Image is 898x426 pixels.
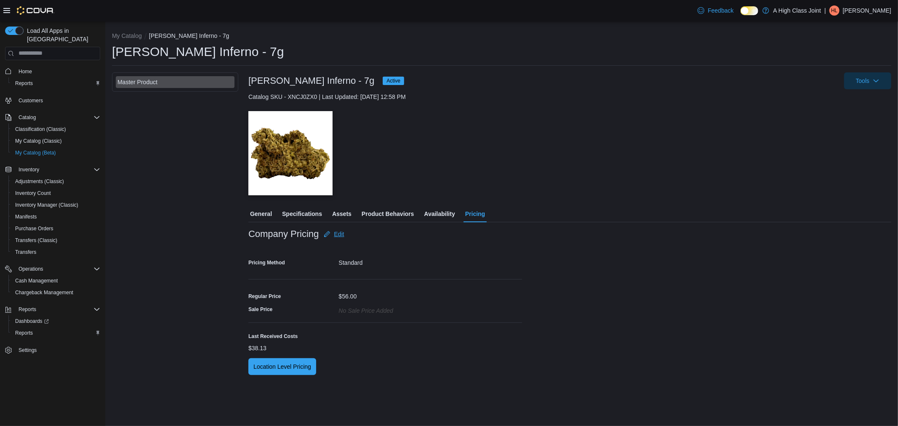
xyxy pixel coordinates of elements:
[19,266,43,272] span: Operations
[8,147,104,159] button: My Catalog (Beta)
[112,43,284,60] h1: [PERSON_NAME] Inferno - 7g
[8,246,104,258] button: Transfers
[12,235,61,245] a: Transfers (Classic)
[149,32,229,39] button: [PERSON_NAME] Inferno - 7g
[332,205,352,222] span: Assets
[19,97,43,104] span: Customers
[12,176,67,186] a: Adjustments (Classic)
[708,6,733,15] span: Feedback
[282,205,322,222] span: Specifications
[12,224,100,234] span: Purchase Orders
[334,230,344,238] span: Edit
[15,67,35,77] a: Home
[694,2,737,19] a: Feedback
[8,135,104,147] button: My Catalog (Classic)
[8,123,104,135] button: Classification (Classic)
[15,178,64,185] span: Adjustments (Classic)
[12,124,69,134] a: Classification (Classic)
[15,249,36,256] span: Transfers
[8,176,104,187] button: Adjustments (Classic)
[19,68,32,75] span: Home
[12,288,100,298] span: Chargeback Management
[8,315,104,327] a: Dashboards
[248,259,285,266] label: Pricing Method
[12,176,100,186] span: Adjustments (Classic)
[15,165,100,175] span: Inventory
[12,148,100,158] span: My Catalog (Beta)
[8,234,104,246] button: Transfers (Classic)
[12,276,100,286] span: Cash Management
[15,318,49,325] span: Dashboards
[339,290,357,300] div: $56.00
[248,341,361,351] div: $38.13
[8,287,104,298] button: Chargeback Management
[15,96,46,106] a: Customers
[248,229,319,239] h3: Company Pricing
[15,345,40,355] a: Settings
[8,223,104,234] button: Purchase Orders
[15,66,100,77] span: Home
[253,362,311,371] span: Location Level Pricing
[12,124,100,134] span: Classification (Classic)
[12,212,40,222] a: Manifests
[773,5,821,16] p: A High Class Joint
[12,136,65,146] a: My Catalog (Classic)
[2,112,104,123] button: Catalog
[12,328,100,338] span: Reports
[8,199,104,211] button: Inventory Manager (Classic)
[117,78,233,86] div: Master Product
[12,276,61,286] a: Cash Management
[856,77,870,85] span: Tools
[248,306,272,313] label: Sale Price
[15,95,100,106] span: Customers
[12,136,100,146] span: My Catalog (Classic)
[19,347,37,354] span: Settings
[112,32,142,39] button: My Catalog
[843,5,891,16] p: [PERSON_NAME]
[248,333,298,340] label: Last Received Costs
[250,205,272,222] span: General
[465,205,485,222] span: Pricing
[12,212,100,222] span: Manifests
[12,78,100,88] span: Reports
[248,76,374,86] h3: [PERSON_NAME] Inferno - 7g
[5,62,100,378] nav: Complex example
[15,80,33,87] span: Reports
[829,5,839,16] div: Holly Leach-Wickens
[15,126,66,133] span: Classification (Classic)
[12,316,52,326] a: Dashboards
[824,5,826,16] p: |
[12,235,100,245] span: Transfers (Classic)
[2,263,104,275] button: Operations
[2,164,104,176] button: Inventory
[12,328,36,338] a: Reports
[15,213,37,220] span: Manifests
[339,256,522,266] div: Standard
[12,188,100,198] span: Inventory Count
[741,15,741,16] span: Dark Mode
[19,306,36,313] span: Reports
[12,200,100,210] span: Inventory Manager (Classic)
[12,200,82,210] a: Inventory Manager (Classic)
[339,304,393,314] div: No Sale Price added
[844,72,891,89] button: Tools
[12,78,36,88] a: Reports
[15,264,47,274] button: Operations
[15,237,57,244] span: Transfers (Classic)
[15,165,43,175] button: Inventory
[2,65,104,77] button: Home
[8,275,104,287] button: Cash Management
[8,77,104,89] button: Reports
[831,5,837,16] span: HL
[17,6,54,15] img: Cova
[15,225,53,232] span: Purchase Orders
[424,205,455,222] span: Availability
[362,205,414,222] span: Product Behaviors
[2,94,104,106] button: Customers
[386,77,400,85] span: Active
[15,264,100,274] span: Operations
[15,304,100,314] span: Reports
[15,330,33,336] span: Reports
[12,188,54,198] a: Inventory Count
[248,293,281,300] div: Regular Price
